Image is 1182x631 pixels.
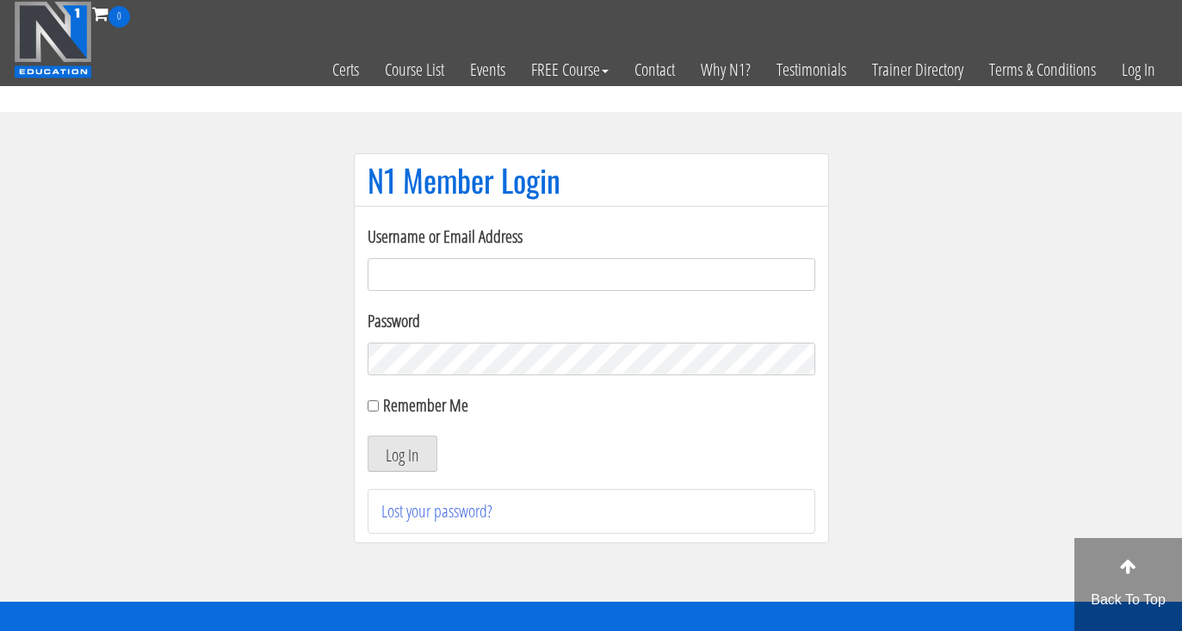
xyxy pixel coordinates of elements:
[622,28,688,112] a: Contact
[319,28,372,112] a: Certs
[457,28,518,112] a: Events
[381,499,492,523] a: Lost your password?
[372,28,457,112] a: Course List
[976,28,1109,112] a: Terms & Conditions
[368,224,815,250] label: Username or Email Address
[1074,590,1182,610] p: Back To Top
[14,1,92,78] img: n1-education
[108,6,130,28] span: 0
[764,28,859,112] a: Testimonials
[368,308,815,334] label: Password
[688,28,764,112] a: Why N1?
[368,436,437,472] button: Log In
[1109,28,1168,112] a: Log In
[383,393,468,417] label: Remember Me
[859,28,976,112] a: Trainer Directory
[368,163,815,197] h1: N1 Member Login
[518,28,622,112] a: FREE Course
[92,2,130,25] a: 0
